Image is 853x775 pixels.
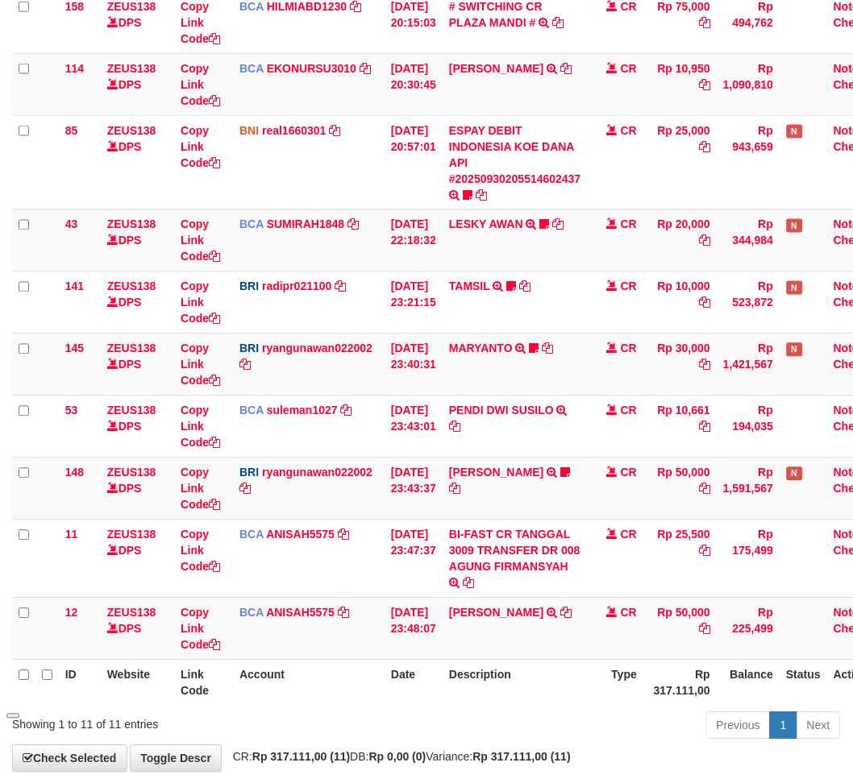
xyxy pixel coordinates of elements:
span: BRI [239,342,259,355]
a: ZEUS138 [107,342,156,355]
a: Copy YOHANES ARIFIN to clipboard [449,483,460,495]
a: Copy TAMSIL to clipboard [520,280,531,293]
a: Copy suleman1027 to clipboard [341,404,352,417]
span: CR [621,124,637,137]
span: Has Note [787,125,803,139]
th: Date [385,660,443,706]
span: CR [621,466,637,479]
a: ESPAY DEBIT INDONESIA KOE DANA API #20250930205514602437 [449,124,581,185]
a: Copy Rp 50,000 to clipboard [699,483,710,495]
span: CR [621,342,637,355]
span: BCA [239,607,264,620]
a: 1 [770,712,797,740]
th: Website [101,660,174,706]
a: real1660301 [262,124,326,137]
span: CR [621,218,637,231]
td: [DATE] 23:43:01 [385,396,443,458]
th: Balance [717,660,780,706]
td: Rp 10,000 [643,271,717,334]
a: Copy MARYANTO to clipboard [543,342,554,355]
td: Rp 1,591,567 [717,458,780,520]
a: ryangunawan022002 [262,466,372,479]
a: ZEUS138 [107,607,156,620]
td: [DATE] 23:47:37 [385,520,443,598]
a: Copy ryangunawan022002 to clipboard [239,358,251,371]
a: Copy Rp 20,000 to clipboard [699,234,710,247]
a: Copy BI-FAST CR TANGGAL 3009 TRANSFER DR 008 AGUNG FIRMANSYAH to clipboard [463,577,474,590]
a: Copy Rp 30,000 to clipboard [699,358,710,371]
a: Copy LESKY AWAN to clipboard [553,218,564,231]
th: Rp 317.111,00 [643,660,717,706]
button: Open LiveChat chat widget [6,6,19,11]
a: Copy ryangunawan022002 to clipboard [239,483,251,495]
a: MARYANTO [449,342,513,355]
a: ZEUS138 [107,218,156,231]
td: Rp 225,499 [717,598,780,660]
td: DPS [101,209,174,271]
td: [DATE] 20:30:45 [385,53,443,115]
a: Copy EKONURSU3010 to clipboard [360,62,371,75]
a: Next [797,712,841,740]
td: DPS [101,598,174,660]
span: 148 [65,466,84,479]
a: Copy AHMAD AGUSTI to clipboard [561,62,572,75]
th: Account [233,660,385,706]
td: DPS [101,520,174,598]
span: BCA [239,528,264,541]
a: ANISAH5575 [266,528,335,541]
a: Copy Link Code [181,466,220,512]
td: Rp 20,000 [643,209,717,271]
strong: Rp 317.111,00 (11) [473,751,571,764]
td: DPS [101,458,174,520]
a: Copy Link Code [181,280,220,325]
span: 114 [65,62,84,75]
span: 141 [65,280,84,293]
span: CR [621,404,637,417]
td: DPS [101,334,174,396]
a: Copy Link Code [181,607,220,652]
a: ZEUS138 [107,124,156,137]
span: Has Note [787,219,803,233]
strong: Rp 317.111,00 (11) [252,751,350,764]
a: Copy ANISAH5575 to clipboard [338,607,349,620]
a: Copy Rp 75,000 to clipboard [699,16,710,29]
a: ZEUS138 [107,62,156,75]
a: Copy Link Code [181,124,220,169]
a: Copy Link Code [181,404,220,450]
span: CR [621,62,637,75]
a: PENDI DWI SUSILO [449,404,554,417]
span: CR [621,607,637,620]
td: [DATE] 20:57:01 [385,115,443,209]
a: ryangunawan022002 [262,342,372,355]
a: Copy FAHMI RAMADH to clipboard [561,607,572,620]
span: BNI [239,124,259,137]
a: Copy Link Code [181,62,220,107]
span: BCA [239,218,264,231]
strong: Rp 0,00 (0) [369,751,426,764]
a: suleman1027 [267,404,338,417]
a: Copy Rp 25,500 to clipboard [699,545,710,557]
td: DPS [101,396,174,458]
td: Rp 1,421,567 [717,334,780,396]
a: SUMIRAH1848 [267,218,344,231]
a: ANISAH5575 [266,607,335,620]
td: [DATE] 23:43:37 [385,458,443,520]
span: BRI [239,280,259,293]
a: Copy Link Code [181,528,220,574]
a: LESKY AWAN [449,218,523,231]
a: Copy Link Code [181,342,220,387]
span: BCA [239,404,264,417]
div: Showing 1 to 11 of 11 entries [12,711,343,733]
td: Rp 175,499 [717,520,780,598]
th: Type [588,660,644,706]
span: 53 [65,404,78,417]
a: Copy # SWITCHING CR PLAZA MANDI # to clipboard [553,16,564,29]
th: Description [443,660,588,706]
td: Rp 194,035 [717,396,780,458]
a: [PERSON_NAME] [449,607,543,620]
a: [PERSON_NAME] [449,466,543,479]
a: Copy Rp 10,000 to clipboard [699,296,710,309]
span: 12 [65,607,78,620]
span: Has Note [787,343,803,357]
span: BRI [239,466,259,479]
